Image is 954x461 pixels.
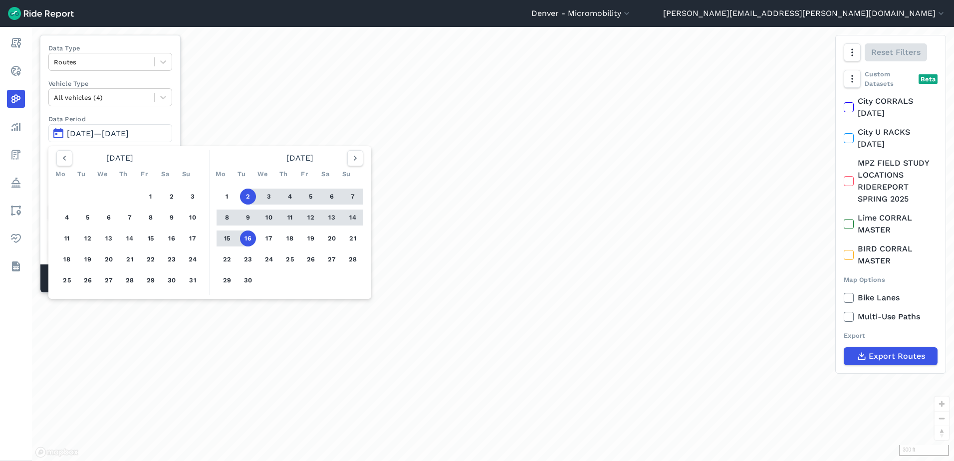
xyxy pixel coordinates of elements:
button: 12 [303,210,319,226]
label: City U RACKS [DATE] [844,126,938,150]
button: 5 [303,189,319,205]
button: 11 [59,230,75,246]
button: 3 [261,189,277,205]
button: 23 [240,251,256,267]
button: 6 [324,189,340,205]
a: Analyze [7,118,25,136]
label: Data Type [48,43,172,53]
button: 12 [80,230,96,246]
button: Export Routes [844,347,938,365]
button: 21 [122,251,138,267]
button: 25 [59,272,75,288]
div: Sa [317,166,333,182]
button: Reset Filters [865,43,927,61]
button: 11 [282,210,298,226]
button: 10 [261,210,277,226]
button: 8 [219,210,235,226]
div: Beta [919,74,938,84]
button: 6 [101,210,117,226]
div: loading [32,27,954,461]
button: 29 [143,272,159,288]
a: Realtime [7,62,25,80]
div: Custom Datasets [844,69,938,88]
label: Lime CORRAL MASTER [844,212,938,236]
div: Tu [234,166,249,182]
button: 15 [219,230,235,246]
button: 7 [122,210,138,226]
span: Export Routes [869,350,925,362]
div: Matched Trips [40,264,180,292]
button: 27 [101,272,117,288]
img: Ride Report [8,7,74,20]
button: 31 [185,272,201,288]
label: Vehicle Type [48,79,172,88]
button: 10 [185,210,201,226]
div: We [254,166,270,182]
button: 27 [324,251,340,267]
div: Tu [73,166,89,182]
button: 24 [185,251,201,267]
button: 28 [122,272,138,288]
a: Datasets [7,257,25,275]
div: Fr [296,166,312,182]
label: Bike Lanes [844,292,938,304]
button: 3 [185,189,201,205]
button: 18 [59,251,75,267]
div: We [94,166,110,182]
button: 22 [219,251,235,267]
button: [DATE]—[DATE] [48,124,172,142]
button: 4 [282,189,298,205]
label: Data Period [48,114,172,124]
button: 26 [303,251,319,267]
button: 2 [164,189,180,205]
div: Map Options [844,275,938,284]
button: 18 [282,230,298,246]
button: 28 [345,251,361,267]
div: Fr [136,166,152,182]
div: Th [115,166,131,182]
div: Su [178,166,194,182]
button: 9 [164,210,180,226]
button: 30 [240,272,256,288]
button: 19 [303,230,319,246]
div: Th [275,166,291,182]
button: 21 [345,230,361,246]
button: 17 [261,230,277,246]
button: [PERSON_NAME][EMAIL_ADDRESS][PERSON_NAME][DOMAIN_NAME] [663,7,946,19]
button: 9 [240,210,256,226]
label: Multi-Use Paths [844,311,938,323]
button: 23 [164,251,180,267]
button: 16 [164,230,180,246]
label: City CORRALS [DATE] [844,95,938,119]
button: 1 [143,189,159,205]
button: Denver - Micromobility [531,7,632,19]
a: Health [7,230,25,247]
button: 20 [324,230,340,246]
button: 15 [143,230,159,246]
a: Heatmaps [7,90,25,108]
div: Mo [213,166,229,182]
button: 20 [101,251,117,267]
button: 29 [219,272,235,288]
span: Reset Filters [871,46,921,58]
a: Fees [7,146,25,164]
button: 14 [122,230,138,246]
a: Areas [7,202,25,220]
button: 13 [324,210,340,226]
button: 5 [80,210,96,226]
span: [DATE]—[DATE] [67,129,129,138]
label: MPZ FIELD STUDY LOCATIONS RIDEREPORT SPRING 2025 [844,157,938,205]
button: 26 [80,272,96,288]
div: Sa [157,166,173,182]
button: 1 [219,189,235,205]
button: 2 [240,189,256,205]
button: 30 [164,272,180,288]
button: 8 [143,210,159,226]
button: 22 [143,251,159,267]
button: 25 [282,251,298,267]
button: 13 [101,230,117,246]
div: [DATE] [213,150,367,166]
div: Su [338,166,354,182]
button: 14 [345,210,361,226]
button: 24 [261,251,277,267]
